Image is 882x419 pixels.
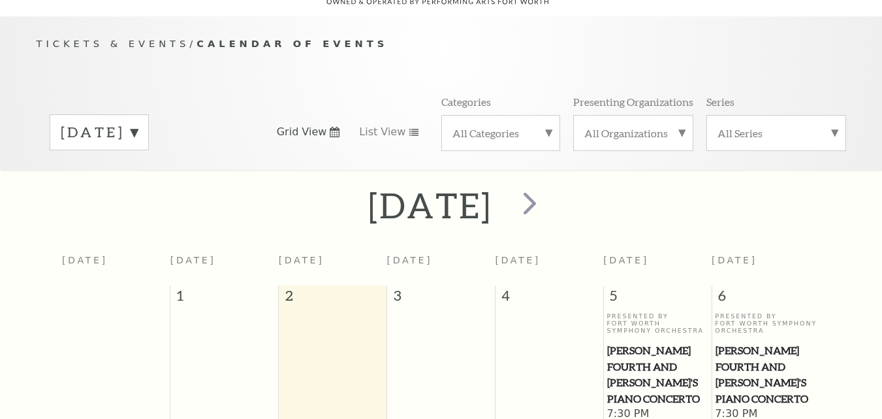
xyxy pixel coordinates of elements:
h2: [DATE] [368,184,492,226]
label: All Series [717,126,835,140]
label: [DATE] [61,122,138,142]
span: [DATE] [495,255,541,265]
button: next [504,182,552,229]
span: 3 [387,286,495,312]
span: [DATE] [712,255,757,265]
span: [DATE] [279,255,324,265]
span: Grid View [277,125,327,139]
label: All Categories [452,126,549,140]
p: Series [706,95,734,109]
span: 5 [604,286,712,312]
span: [PERSON_NAME] Fourth and [PERSON_NAME]'s Piano Concerto [607,343,707,407]
span: [PERSON_NAME] Fourth and [PERSON_NAME]'s Piano Concerto [716,343,816,407]
p: Presented By Fort Worth Symphony Orchestra [606,312,708,335]
span: 2 [279,286,386,312]
span: [DATE] [387,255,433,265]
label: All Organizations [584,126,682,140]
span: Calendar of Events [197,38,388,49]
span: 1 [170,286,278,312]
span: [DATE] [603,255,649,265]
p: / [37,36,846,52]
p: Presenting Organizations [573,95,693,109]
span: [DATE] [170,255,216,265]
p: Categories [441,95,491,109]
span: 6 [712,286,820,312]
span: 4 [496,286,603,312]
span: List View [359,125,405,139]
th: [DATE] [62,247,170,286]
span: Tickets & Events [37,38,190,49]
p: Presented By Fort Worth Symphony Orchestra [715,312,817,335]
